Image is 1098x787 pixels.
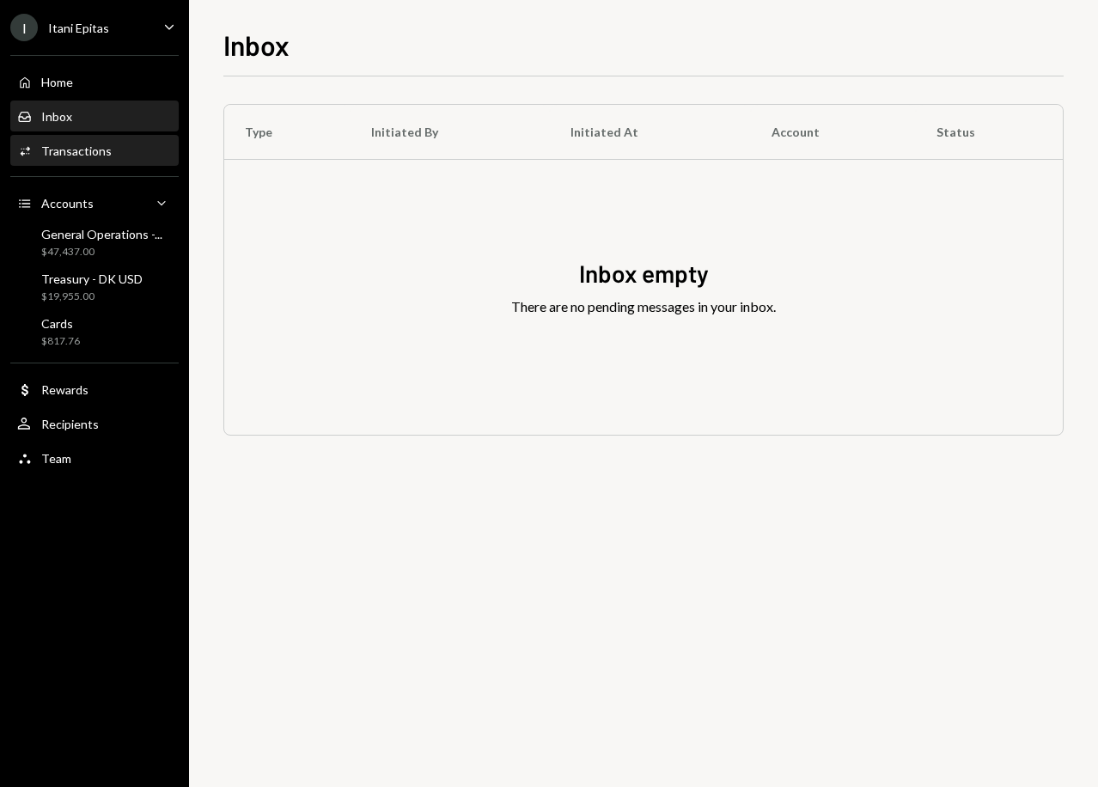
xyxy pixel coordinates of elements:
a: Treasury - DK USD$19,955.00 [10,266,179,308]
th: Initiated At [550,105,751,160]
a: Inbox [10,101,179,131]
th: Type [224,105,351,160]
div: I [10,14,38,41]
h1: Inbox [223,27,290,62]
div: Inbox [41,109,72,124]
div: General Operations -... [41,227,162,241]
div: $19,955.00 [41,290,143,304]
div: Recipients [41,417,99,431]
div: Itani Epitas [48,21,109,35]
div: Rewards [41,382,88,397]
div: $47,437.00 [41,245,162,259]
div: $817.76 [41,334,80,349]
a: Rewards [10,374,179,405]
th: Initiated By [351,105,550,160]
th: Status [916,105,1063,160]
div: Team [41,451,71,466]
div: Accounts [41,196,94,210]
a: General Operations -...$47,437.00 [10,222,179,263]
a: Accounts [10,187,179,218]
a: Home [10,66,179,97]
div: Transactions [41,143,112,158]
a: Recipients [10,408,179,439]
div: Inbox empty [579,257,709,290]
a: Transactions [10,135,179,166]
th: Account [751,105,916,160]
div: Cards [41,316,80,331]
div: There are no pending messages in your inbox. [511,296,776,317]
a: Cards$817.76 [10,311,179,352]
a: Team [10,442,179,473]
div: Treasury - DK USD [41,271,143,286]
div: Home [41,75,73,89]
